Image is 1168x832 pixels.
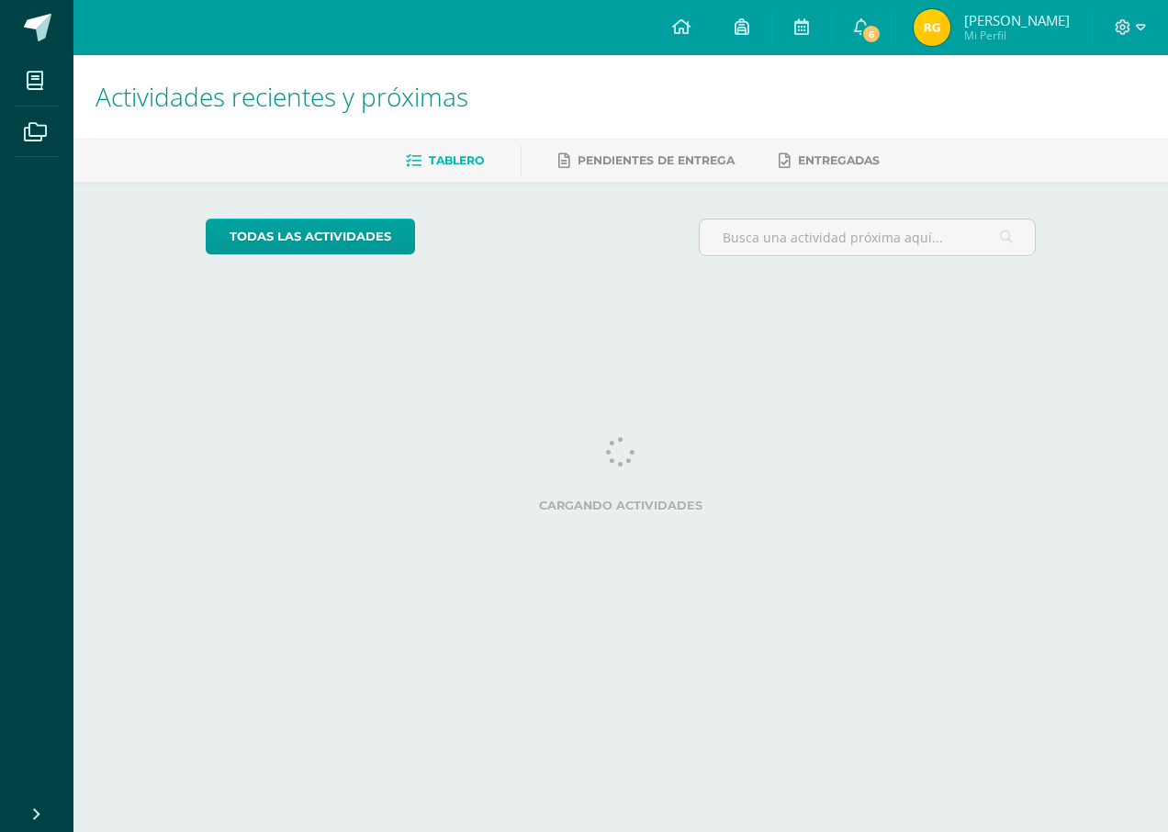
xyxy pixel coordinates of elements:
span: 6 [861,24,882,44]
span: Pendientes de entrega [578,153,735,167]
a: Pendientes de entrega [558,146,735,175]
a: Entregadas [779,146,880,175]
span: Entregadas [798,153,880,167]
label: Cargando actividades [206,499,1037,512]
input: Busca una actividad próxima aquí... [700,219,1036,255]
a: todas las Actividades [206,219,415,254]
span: Mi Perfil [964,28,1070,43]
span: [PERSON_NAME] [964,11,1070,29]
span: Tablero [429,153,484,167]
span: Actividades recientes y próximas [95,79,468,114]
a: Tablero [406,146,484,175]
img: 4bdc64d4382e1202ccde2b187697ea59.png [914,9,950,46]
